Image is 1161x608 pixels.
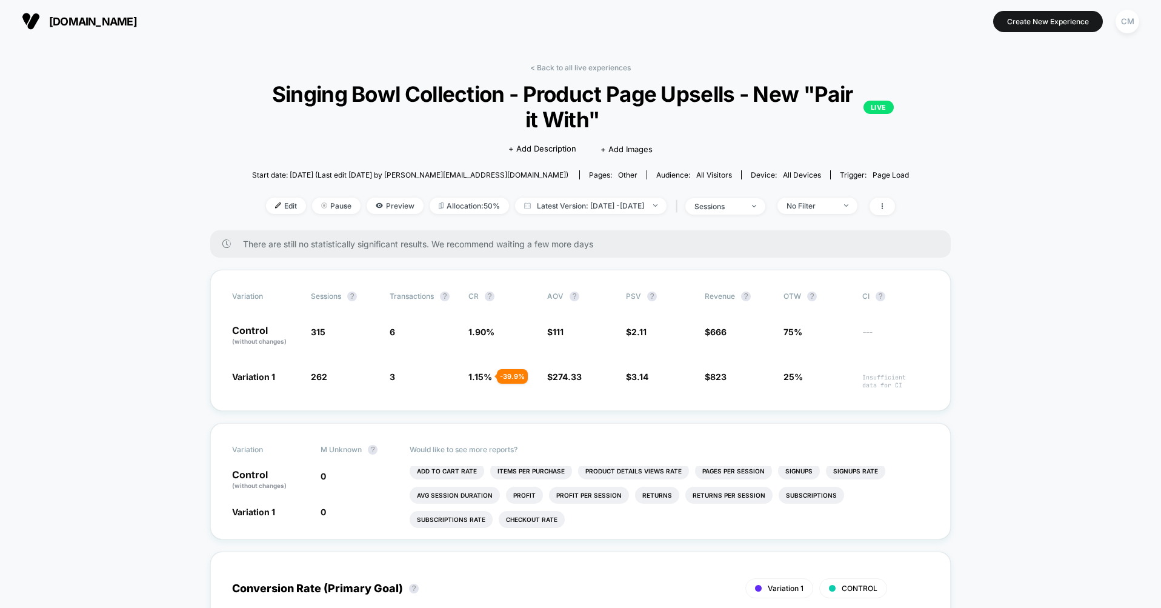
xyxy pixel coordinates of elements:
[783,170,821,179] span: all devices
[409,584,419,593] button: ?
[993,11,1103,32] button: Create New Experience
[321,445,362,454] span: M Unknown
[570,292,579,301] button: ?
[710,327,727,337] span: 666
[506,487,543,504] li: Profit
[842,584,877,593] span: CONTROL
[705,372,727,382] span: $
[779,487,844,504] li: Subscriptions
[768,584,803,593] span: Variation 1
[618,170,637,179] span: other
[311,327,325,337] span: 315
[440,292,450,301] button: ?
[647,292,657,301] button: ?
[468,372,492,382] span: 1.15 %
[694,202,743,211] div: sessions
[266,198,306,214] span: Edit
[390,372,395,382] span: 3
[439,202,444,209] img: rebalance
[778,463,820,479] li: Signups
[530,63,631,72] a: < Back to all live experiences
[626,292,641,301] span: PSV
[368,445,378,455] button: ?
[547,372,582,382] span: $
[553,327,564,337] span: 111
[578,463,689,479] li: Product Details Views Rate
[311,372,327,382] span: 262
[862,292,929,301] span: CI
[685,487,773,504] li: Returns Per Session
[752,205,756,207] img: end
[656,170,732,179] div: Audience:
[499,511,565,528] li: Checkout Rate
[600,144,653,154] span: + Add Images
[741,170,830,179] span: Device:
[430,198,509,214] span: Allocation: 50%
[18,12,141,31] button: [DOMAIN_NAME]
[783,372,803,382] span: 25%
[840,170,909,179] div: Trigger:
[252,170,568,179] span: Start date: [DATE] (Last edit [DATE] by [PERSON_NAME][EMAIL_ADDRESS][DOMAIN_NAME])
[876,292,885,301] button: ?
[232,445,299,455] span: Variation
[232,470,308,490] p: Control
[490,463,572,479] li: Items Per Purchase
[547,292,564,301] span: AOV
[653,204,657,207] img: end
[468,327,494,337] span: 1.90 %
[783,327,802,337] span: 75%
[826,463,885,479] li: Signups Rate
[390,292,434,301] span: Transactions
[1116,10,1139,33] div: CM
[321,202,327,209] img: end
[705,327,727,337] span: $
[232,507,275,517] span: Variation 1
[49,15,137,28] span: [DOMAIN_NAME]
[695,463,772,479] li: Pages Per Session
[410,463,484,479] li: Add To Cart Rate
[710,372,727,382] span: 823
[312,198,361,214] span: Pause
[232,338,287,345] span: (without changes)
[631,327,647,337] span: 2.11
[549,487,629,504] li: Profit Per Session
[410,511,493,528] li: Subscriptions Rate
[508,143,576,155] span: + Add Description
[696,170,732,179] span: All Visitors
[1112,9,1143,34] button: CM
[515,198,667,214] span: Latest Version: [DATE] - [DATE]
[705,292,735,301] span: Revenue
[232,292,299,301] span: Variation
[741,292,751,301] button: ?
[485,292,494,301] button: ?
[589,170,637,179] div: Pages:
[232,326,299,346] p: Control
[311,292,341,301] span: Sessions
[626,372,648,382] span: $
[626,327,647,337] span: $
[22,12,40,30] img: Visually logo
[468,292,479,301] span: CR
[390,327,395,337] span: 6
[367,198,424,214] span: Preview
[783,292,850,301] span: OTW
[321,507,326,517] span: 0
[863,101,894,114] p: LIVE
[547,327,564,337] span: $
[807,292,817,301] button: ?
[232,372,275,382] span: Variation 1
[347,292,357,301] button: ?
[635,487,679,504] li: Returns
[631,372,648,382] span: 3.14
[243,239,926,249] span: There are still no statistically significant results. We recommend waiting a few more days
[321,471,326,481] span: 0
[673,198,685,215] span: |
[497,369,528,384] div: - 39.9 %
[862,329,929,346] span: ---
[873,170,909,179] span: Page Load
[844,204,848,207] img: end
[524,202,531,209] img: calendar
[410,487,500,504] li: Avg Session Duration
[267,81,893,132] span: Singing Bowl Collection - Product Page Upsells - New "Pair it With"
[787,201,835,210] div: No Filter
